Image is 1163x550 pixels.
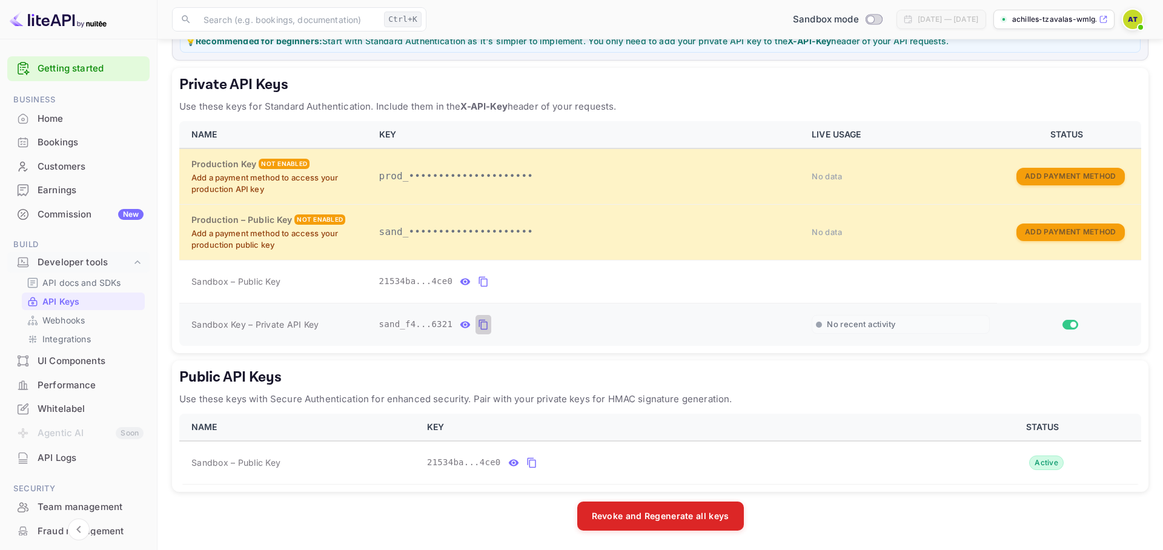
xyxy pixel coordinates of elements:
p: Webhooks [42,314,85,326]
div: Customers [38,160,144,174]
table: public api keys table [179,414,1141,485]
span: 21534ba...4ce0 [379,275,453,288]
div: Team management [38,500,144,514]
a: Getting started [38,62,144,76]
a: UI Components [7,350,150,372]
a: Performance [7,374,150,396]
span: 21534ba...4ce0 [427,456,501,469]
div: API docs and SDKs [22,274,145,291]
a: Earnings [7,179,150,201]
span: Sandbox – Public Key [191,456,280,469]
a: API Logs [7,446,150,469]
div: Whitelabel [38,402,144,416]
span: Sandbox Key – Private API Key [191,319,319,330]
a: Bookings [7,131,150,153]
h5: Private API Keys [179,75,1141,94]
input: Search (e.g. bookings, documentation) [196,7,379,31]
a: Webhooks [27,314,140,326]
div: Home [38,112,144,126]
p: Add a payment method to access your production API key [191,172,365,196]
div: [DATE] — [DATE] [918,14,978,25]
h6: Production Key [191,157,256,171]
p: Integrations [42,333,91,345]
div: Performance [38,379,144,393]
p: Use these keys with Secure Authentication for enhanced security. Pair with your private keys for ... [179,392,1141,406]
span: No data [812,171,842,181]
div: Active [1029,456,1064,470]
div: Home [7,107,150,131]
a: Add Payment Method [1016,170,1124,181]
span: Sandbox – Public Key [191,275,280,288]
div: New [118,209,144,220]
th: STATUS [949,414,1141,441]
a: Team management [7,495,150,518]
div: UI Components [38,354,144,368]
th: LIVE USAGE [804,121,997,148]
div: Switch to Production mode [788,13,887,27]
p: API Keys [42,295,79,308]
div: API Logs [38,451,144,465]
a: API Keys [27,295,140,308]
div: Getting started [7,56,150,81]
th: KEY [372,121,805,148]
p: Add a payment method to access your production public key [191,228,365,251]
div: CommissionNew [7,203,150,227]
div: Customers [7,155,150,179]
th: NAME [179,414,420,441]
strong: X-API-Key [787,36,831,46]
a: Fraud management [7,520,150,542]
div: Fraud management [7,520,150,543]
div: Developer tools [38,256,131,270]
a: Home [7,107,150,130]
div: Developer tools [7,252,150,273]
h5: Public API Keys [179,368,1141,387]
img: Achilles Tzavalas [1123,10,1142,29]
a: CommissionNew [7,203,150,225]
div: Integrations [22,330,145,348]
p: API docs and SDKs [42,276,121,289]
div: Commission [38,208,144,222]
div: UI Components [7,350,150,373]
button: Add Payment Method [1016,224,1124,241]
a: Add Payment Method [1016,226,1124,236]
div: Not enabled [259,159,310,169]
span: Business [7,93,150,107]
div: Fraud management [38,525,144,538]
img: LiteAPI logo [10,10,107,29]
p: prod_••••••••••••••••••••• [379,169,798,184]
div: Whitelabel [7,397,150,421]
div: Team management [7,495,150,519]
th: NAME [179,121,372,148]
button: Add Payment Method [1016,168,1124,185]
span: No data [812,227,842,237]
th: KEY [420,414,949,441]
div: API Keys [22,293,145,310]
a: Customers [7,155,150,177]
th: STATUS [997,121,1141,148]
div: Ctrl+K [384,12,422,27]
div: API Logs [7,446,150,470]
div: Performance [7,374,150,397]
a: Whitelabel [7,397,150,420]
div: Webhooks [22,311,145,329]
div: Earnings [7,179,150,202]
span: sand_f4...6321 [379,318,453,331]
button: Collapse navigation [68,519,90,540]
strong: Recommended for beginners: [196,36,322,46]
button: Revoke and Regenerate all keys [577,502,744,531]
p: 💡 Start with Standard Authentication as it's simpler to implement. You only need to add your priv... [185,35,1135,47]
p: sand_••••••••••••••••••••• [379,225,798,239]
div: Not enabled [294,214,345,225]
span: Sandbox mode [793,13,859,27]
div: Bookings [7,131,150,154]
div: Bookings [38,136,144,150]
a: API docs and SDKs [27,276,140,289]
span: No recent activity [827,319,895,330]
strong: X-API-Key [460,101,507,112]
p: Use these keys for Standard Authentication. Include them in the header of your requests. [179,99,1141,114]
span: Security [7,482,150,495]
h6: Production – Public Key [191,213,292,227]
table: private api keys table [179,121,1141,346]
span: Build [7,238,150,251]
a: Integrations [27,333,140,345]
